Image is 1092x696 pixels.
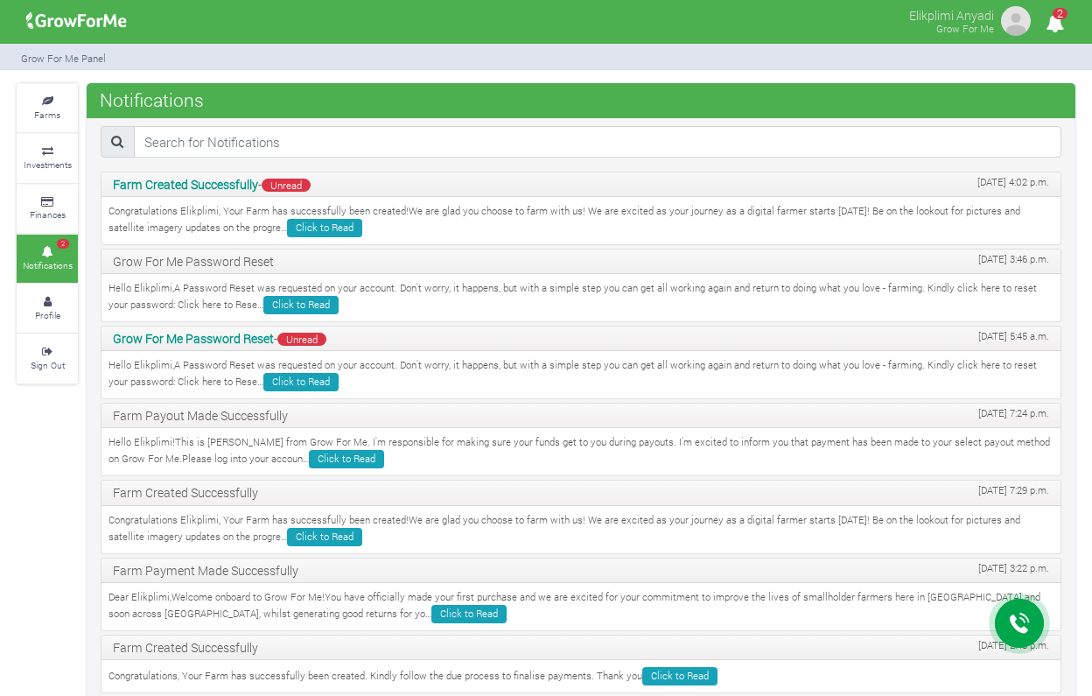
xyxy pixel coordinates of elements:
span: [DATE] 7:29 p.m. [978,483,1049,498]
b: Farm Created Successfully [113,176,258,193]
span: 2 [57,239,69,250]
small: Grow For Me [936,22,994,35]
p: Farm Payout Made Successfully [113,406,1049,425]
small: Notifications [23,259,73,271]
a: 2 [1038,17,1072,33]
a: Farms [17,84,78,132]
p: Grow For Me Password Reset [113,252,1049,271]
span: [DATE] 2:48 p.m. [978,638,1049,653]
span: 2 [1053,8,1067,19]
small: Finances [30,208,66,221]
a: Click to Read [287,219,362,237]
input: Search for Notifications [134,126,1061,158]
p: Dear Elikplimi,Welcome onboard to Grow For Me!You have officially made your first purchase and we... [108,590,1053,623]
small: Farms [34,109,60,121]
a: Click to Read [263,373,339,391]
a: 2 Notifications [17,235,78,283]
p: - [113,175,1049,193]
small: Sign Out [31,359,65,371]
img: growforme image [998,4,1033,39]
a: Sign Out [17,334,78,383]
i: Notifications [1038,4,1072,43]
a: Finances [17,185,78,233]
p: Elikplimi Anyadi [909,4,994,25]
b: Grow For Me Password Reset [113,330,274,347]
span: [DATE] 7:24 p.m. [978,406,1049,421]
span: Unread [262,179,311,192]
p: Farm Created Successfully [113,483,1049,502]
a: Click to Read [431,605,507,623]
a: Click to Read [263,296,339,314]
span: [DATE] 3:46 p.m. [978,252,1049,267]
p: Hello Elikplimi!This is [PERSON_NAME] from Grow For Me. I'm responsible for making sure your fund... [108,435,1053,468]
a: Profile [17,285,78,333]
span: Unread [277,333,326,346]
p: - [113,329,1049,348]
span: [DATE] 5:45 a.m. [978,329,1049,344]
a: Click to Read [287,528,362,546]
p: Congratulations Elikplimi, Your Farm has successfully been created!We are glad you choose to farm... [108,513,1053,546]
p: Hello Elikplimi,A Password Reset was requested on your account. Don't worry, it happens, but with... [108,358,1053,391]
small: Investments [24,158,72,171]
img: growforme image [20,4,133,39]
a: Investments [17,134,78,182]
p: Hello Elikplimi,A Password Reset was requested on your account. Don't worry, it happens, but with... [108,281,1053,314]
span: [DATE] 4:02 p.m. [977,175,1049,190]
a: Click to Read [642,667,717,685]
span: [DATE] 3:22 p.m. [978,561,1049,576]
span: Notifications [95,82,208,117]
p: Congratulations, Your Farm has successfully been created. Kindly follow the due process to finali... [108,667,1053,685]
p: Farm Created Successfully [113,638,1049,657]
p: Congratulations Elikplimi, Your Farm has successfully been created!We are glad you choose to farm... [108,204,1053,237]
a: Click to Read [309,450,384,468]
small: Grow For Me Panel [21,52,106,65]
small: Profile [35,309,60,321]
p: Farm Payment Made Successfully [113,561,1049,580]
